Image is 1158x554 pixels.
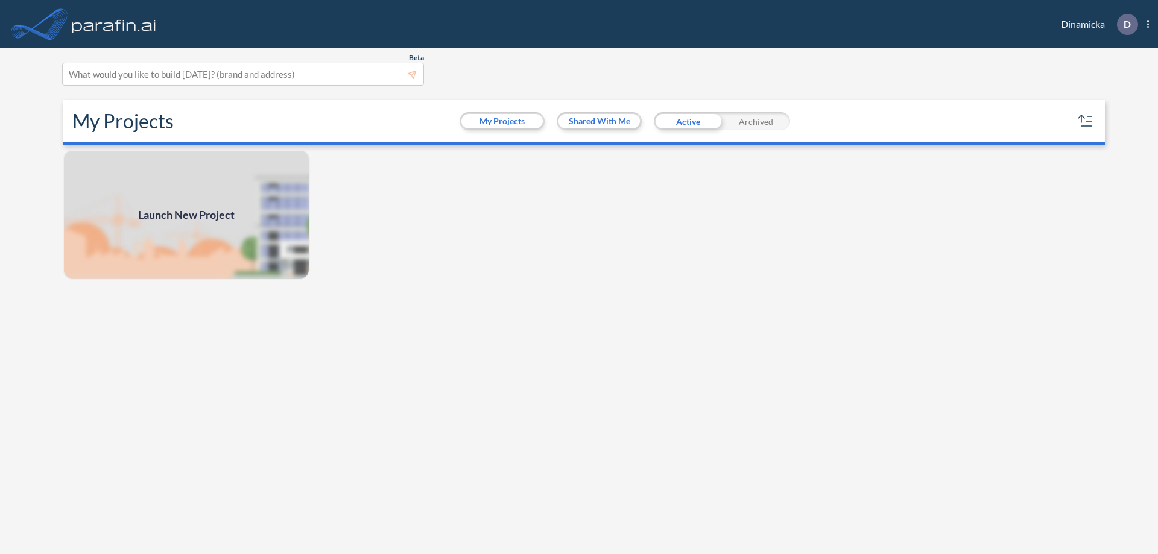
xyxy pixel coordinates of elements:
[654,112,722,130] div: Active
[558,114,640,128] button: Shared With Me
[409,53,424,63] span: Beta
[69,12,159,36] img: logo
[138,207,235,223] span: Launch New Project
[461,114,543,128] button: My Projects
[63,150,310,280] img: add
[722,112,790,130] div: Archived
[1076,112,1095,131] button: sort
[72,110,174,133] h2: My Projects
[63,150,310,280] a: Launch New Project
[1124,19,1131,30] p: D
[1043,14,1149,35] div: Dinamicka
